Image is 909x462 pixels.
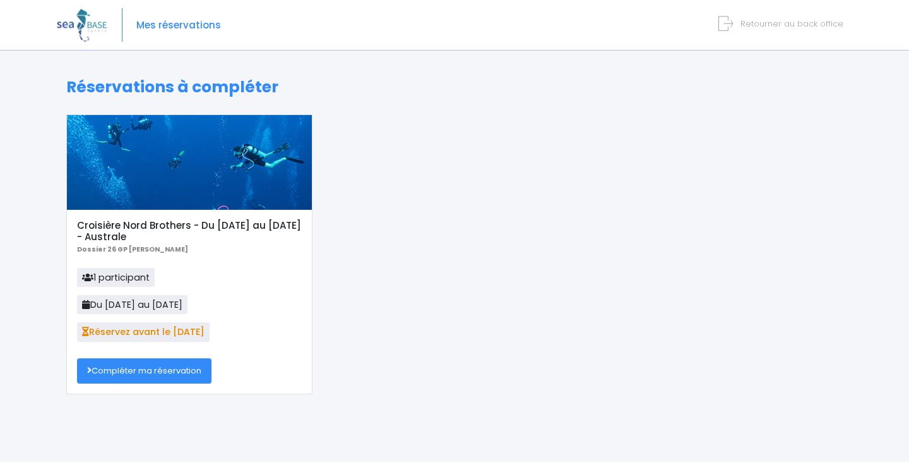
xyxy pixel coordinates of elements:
[740,18,843,30] span: Retourner au back office
[77,220,301,243] h5: Croisière Nord Brothers - Du [DATE] au [DATE] - Australe
[77,322,210,341] span: Réservez avant le [DATE]
[77,358,211,384] a: Compléter ma réservation
[77,295,187,314] span: Du [DATE] au [DATE]
[77,268,155,287] span: 1 participant
[723,18,843,30] a: Retourner au back office
[66,78,843,97] h1: Réservations à compléter
[77,245,188,254] b: Dossier 26 GP [PERSON_NAME]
